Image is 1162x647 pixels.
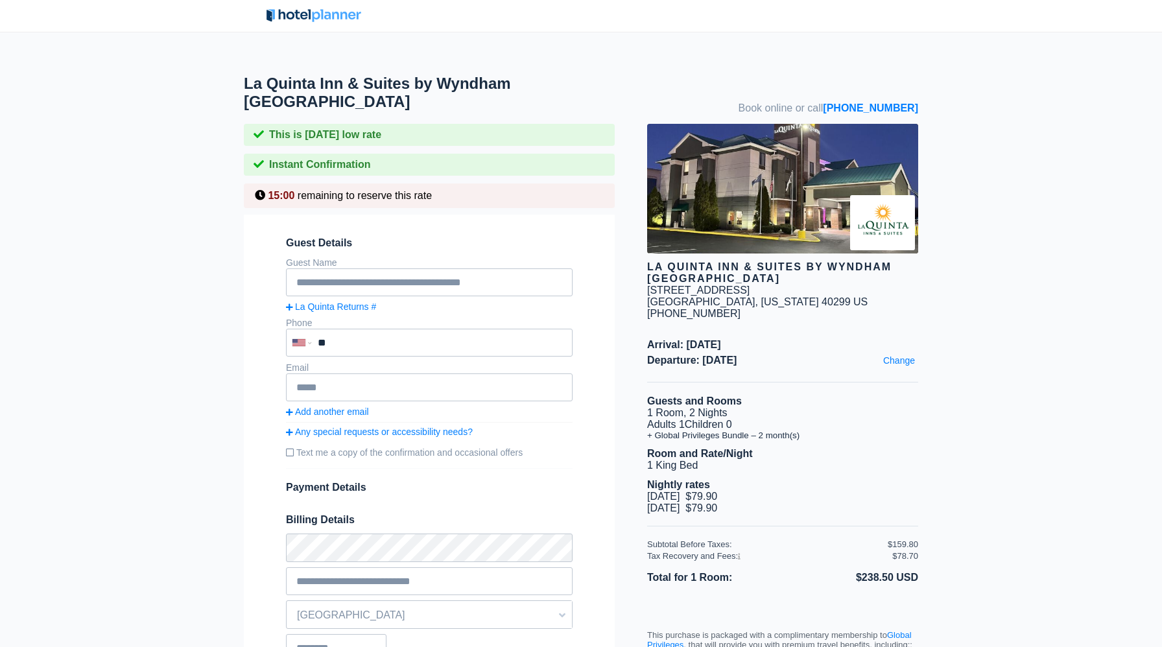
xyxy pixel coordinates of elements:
a: [PHONE_NUMBER] [823,102,918,113]
span: remaining to reserve this rate [298,190,432,201]
div: Tax Recovery and Fees: [647,551,888,561]
div: This is [DATE] low rate [244,124,615,146]
span: [GEOGRAPHIC_DATA] [287,604,572,626]
div: United States: +1 [287,330,314,355]
a: Change [880,352,918,369]
label: Phone [286,318,312,328]
span: Book online or call [739,102,918,114]
h1: La Quinta Inn & Suites by Wyndham [GEOGRAPHIC_DATA] [244,75,647,111]
img: HotelPlanner_Horizontal_Color_RGB.svg [267,9,361,22]
li: 1 Room, 2 Nights [647,407,918,419]
span: [DATE] $79.90 [647,502,717,513]
label: Guest Name [286,257,337,268]
div: [STREET_ADDRESS] [647,285,750,296]
img: hotel image [647,124,918,253]
li: $238.50 USD [783,569,918,586]
img: Brand logo for La Quinta Inn & Suites by Wyndham Louisville East [850,195,915,250]
label: Text me a copy of the confirmation and occasional offers [286,442,573,463]
span: Billing Details [286,514,573,526]
span: [US_STATE] [761,296,818,307]
b: Guests and Rooms [647,395,742,406]
div: Subtotal Before Taxes: [647,539,888,549]
span: Children 0 [685,419,732,430]
div: La Quinta Inn & Suites by Wyndham [GEOGRAPHIC_DATA] [647,261,918,285]
span: [DATE] $79.90 [647,491,717,502]
b: Room and Rate/Night [647,448,753,459]
span: 15:00 [268,190,294,201]
span: Guest Details [286,237,573,249]
div: [PHONE_NUMBER] [647,308,918,320]
li: Total for 1 Room: [647,569,783,586]
span: US [853,296,868,307]
span: Departure: [DATE] [647,355,918,366]
label: Email [286,362,309,373]
span: Payment Details [286,482,366,493]
div: $78.70 [892,551,918,561]
span: 40299 [822,296,851,307]
span: [GEOGRAPHIC_DATA], [647,296,758,307]
a: Any special requests or accessibility needs? [286,427,573,437]
b: Nightly rates [647,479,710,490]
a: La Quinta Returns # [286,301,573,312]
a: Add another email [286,406,573,417]
div: $159.80 [888,539,918,549]
li: + Global Privileges Bundle – 2 month(s) [647,430,918,440]
span: Arrival: [DATE] [647,339,918,351]
li: Adults 1 [647,419,918,430]
li: 1 King Bed [647,460,918,471]
div: Instant Confirmation [244,154,615,176]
